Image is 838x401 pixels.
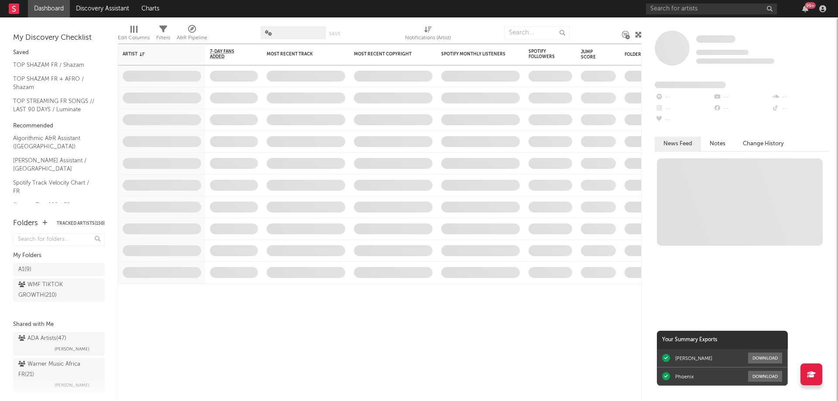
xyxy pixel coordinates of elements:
[655,82,726,88] span: Fans Added by Platform
[13,233,105,246] input: Search for folders...
[156,33,170,43] div: Filters
[13,250,105,261] div: My Folders
[13,60,96,70] a: TOP SHAZAM FR / Shazam
[18,264,31,275] div: A1 ( 9 )
[13,200,96,210] a: Shazam Top 200 / FR
[529,49,559,59] div: Spotify Followers
[713,103,771,114] div: --
[55,344,89,354] span: [PERSON_NAME]
[118,33,150,43] div: Edit Columns
[625,52,690,57] div: Folders
[675,355,712,361] div: [PERSON_NAME]
[210,49,245,59] span: 7-Day Fans Added
[13,33,105,43] div: My Discovery Checklist
[655,103,713,114] div: --
[771,103,829,114] div: --
[748,353,782,363] button: Download
[771,92,829,103] div: --
[655,137,701,151] button: News Feed
[441,51,507,57] div: Spotify Monthly Listeners
[18,359,97,380] div: Warner Music Africa FR ( 21 )
[13,96,96,114] a: TOP STREAMING FR SONGS // LAST 90 DAYS / Luminate
[13,48,105,58] div: Saved
[13,263,105,276] a: A1(9)
[675,374,694,380] div: Phoenix
[18,280,80,301] div: WMF TIKTOK GROWTH ( 210 )
[405,22,451,47] div: Notifications (Artist)
[696,58,774,64] span: 0 fans last week
[504,26,570,39] input: Search...
[655,114,713,126] div: --
[748,371,782,382] button: Download
[13,218,38,229] div: Folders
[13,156,96,174] a: [PERSON_NAME] Assistant / [GEOGRAPHIC_DATA]
[13,319,105,330] div: Shared with Me
[18,333,66,344] div: ADA Artists ( 47 )
[57,221,105,226] button: Tracked Artists(150)
[13,332,105,356] a: ADA Artists(47)[PERSON_NAME]
[405,33,451,43] div: Notifications (Artist)
[805,2,816,9] div: 99 +
[646,3,777,14] input: Search for artists
[701,137,734,151] button: Notes
[13,278,105,302] a: WMF TIKTOK GROWTH(210)
[177,33,207,43] div: A&R Pipeline
[13,358,105,392] a: Warner Music Africa FR(21)[PERSON_NAME]
[13,178,96,196] a: Spotify Track Velocity Chart / FR
[655,92,713,103] div: --
[696,50,749,55] span: Tracking Since: [DATE]
[13,134,96,151] a: Algorithmic A&R Assistant ([GEOGRAPHIC_DATA])
[802,5,808,12] button: 99+
[354,51,419,57] div: Most Recent Copyright
[657,331,788,349] div: Your Summary Exports
[267,51,332,57] div: Most Recent Track
[329,31,340,36] button: Save
[118,22,150,47] div: Edit Columns
[713,92,771,103] div: --
[123,51,188,57] div: Artist
[55,380,89,391] span: [PERSON_NAME]
[13,121,105,131] div: Recommended
[177,22,207,47] div: A&R Pipeline
[13,74,96,92] a: TOP SHAZAM FR + AFRO / Shazam
[696,35,735,44] a: Some Artist
[734,137,793,151] button: Change History
[156,22,170,47] div: Filters
[581,49,603,60] div: Jump Score
[696,35,735,43] span: Some Artist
